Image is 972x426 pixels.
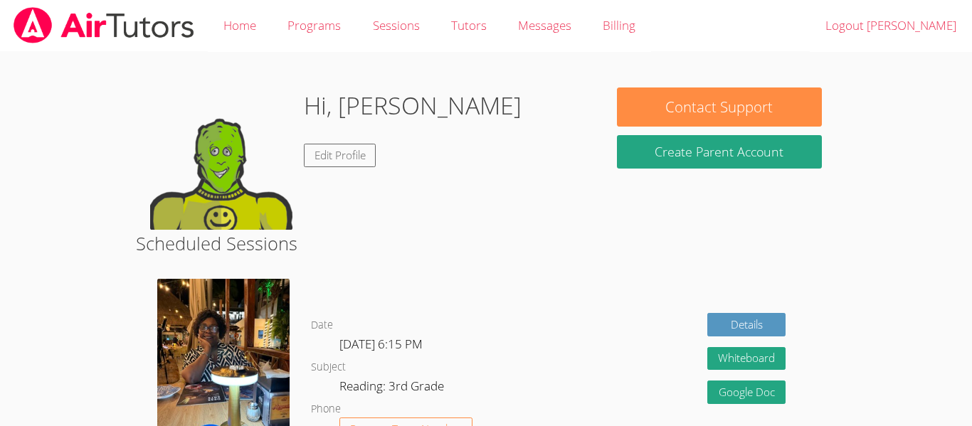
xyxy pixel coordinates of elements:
h2: Scheduled Sessions [136,230,836,257]
a: Google Doc [707,380,786,404]
dd: Reading: 3rd Grade [339,376,447,400]
img: default.png [150,87,292,230]
a: Edit Profile [304,144,376,167]
span: Messages [518,17,571,33]
dt: Phone [311,400,341,418]
img: airtutors_banner-c4298cdbf04f3fff15de1276eac7730deb9818008684d7c2e4769d2f7ddbe033.png [12,7,196,43]
button: Create Parent Account [617,135,822,169]
dt: Subject [311,358,346,376]
a: Details [707,313,786,336]
button: Whiteboard [707,347,786,371]
button: Contact Support [617,87,822,127]
dt: Date [311,316,333,334]
h1: Hi, [PERSON_NAME] [304,87,522,124]
span: [DATE] 6:15 PM [339,336,423,352]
